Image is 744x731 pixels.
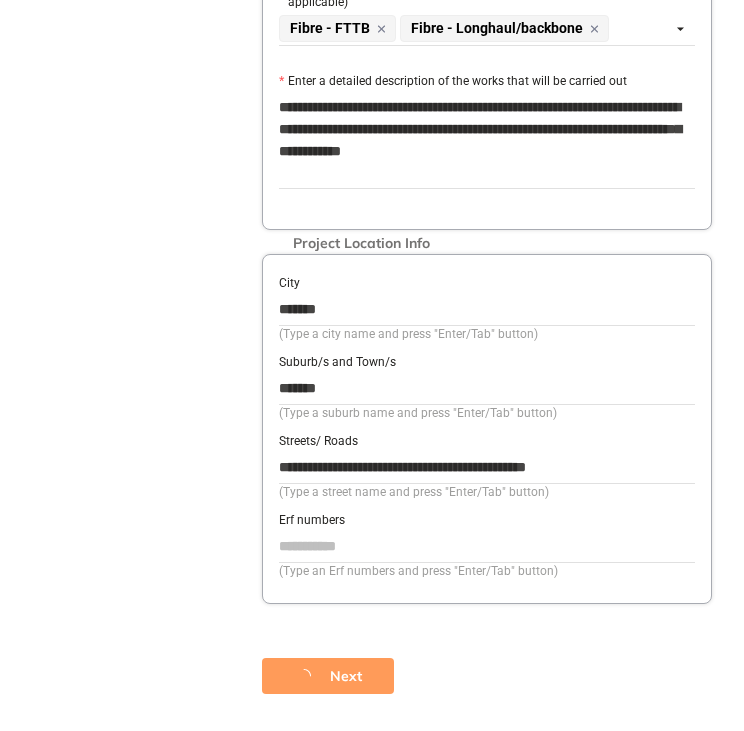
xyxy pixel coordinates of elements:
input: Erf numbers [279,531,695,561]
span: Fibre - FTTB [290,21,370,36]
span: Fibre - FTTB [279,15,396,42]
input: Streets/ Roads [279,452,695,482]
label: Erf numbers [279,511,345,530]
div: (Type a suburb name and press "Enter/Tab" button) [279,404,695,423]
span: Project Location Info [283,235,440,252]
textarea: Enter a detailed description of the works that will be carried out [279,92,695,188]
input: Suburb/s and Town/s [279,373,695,403]
label: City [279,274,300,293]
span: Next [330,665,362,687]
label: Streets/ Roads [279,432,358,451]
div: (Type a city name and press "Enter/Tab" button) [279,325,695,344]
span: loading [294,669,330,683]
span: Fibre - Longhaul/backbone [400,15,609,42]
div: (Type an Erf numbers and press "Enter/Tab" button) [279,562,695,581]
button: Next [262,658,394,694]
span: Fibre - Longhaul/backbone [411,21,583,36]
label: Suburb/s and Town/s [279,353,396,372]
label: Enter a detailed description of the works that will be carried out [279,72,627,91]
div: (Type a street name and press "Enter/Tab" button) [279,483,695,502]
input: City [279,294,695,324]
